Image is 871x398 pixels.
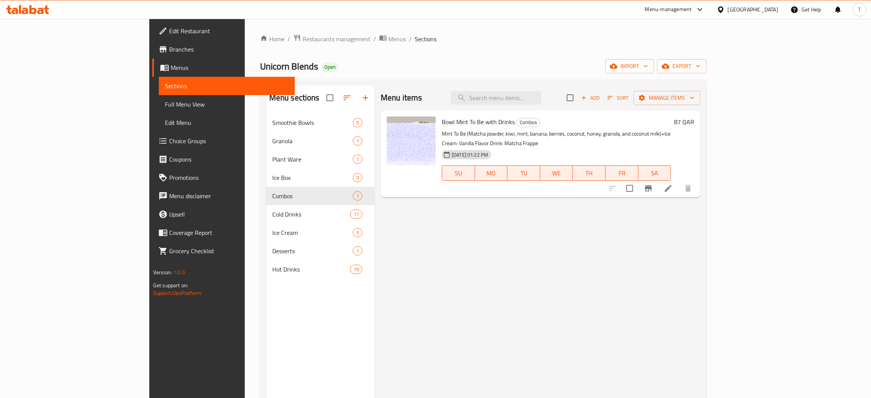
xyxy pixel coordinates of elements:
span: Hot Drinks [272,265,350,274]
a: Menu disclaimer [152,187,295,205]
a: Full Menu View [159,95,295,113]
span: Upsell [169,210,289,219]
a: Coupons [152,150,295,168]
span: 1.0.0 [173,267,185,277]
div: items [353,136,362,146]
div: Ice Box0 [266,168,375,187]
li: / [409,34,412,44]
span: Select section [562,90,578,106]
div: Menu-management [645,5,692,14]
li: / [373,34,376,44]
a: Branches [152,40,295,58]
button: import [605,59,654,73]
span: Menus [388,34,406,44]
h6: 87 QAR [674,116,694,127]
div: Plant Ware1 [266,150,375,168]
span: Grocery Checklist [169,246,289,256]
a: Menus [379,34,406,44]
a: Choice Groups [152,132,295,150]
span: 17 [351,211,362,218]
a: Promotions [152,168,295,187]
a: Edit menu item [664,184,673,193]
span: 1 [353,193,362,200]
span: TH [576,168,603,179]
span: Ice Box [272,173,353,182]
h2: Menu items [381,92,422,104]
span: Add item [578,92,603,104]
button: MO [475,165,508,181]
button: SU [442,165,475,181]
span: export [663,61,700,71]
button: FR [606,165,638,181]
span: Choice Groups [169,136,289,146]
span: Edit Menu [165,118,289,127]
span: Sort items [603,92,633,104]
div: items [353,173,362,182]
span: Coverage Report [169,228,289,237]
button: Branch-specific-item [639,179,658,197]
span: 1 [353,156,362,163]
span: 5 [353,119,362,126]
button: delete [679,179,697,197]
button: Sort [606,92,630,104]
div: Desserts1 [266,242,375,260]
span: WE [543,168,570,179]
span: Edit Restaurant [169,26,289,36]
span: import [611,61,648,71]
div: items [353,155,362,164]
span: Combos [272,191,353,201]
span: 0 [353,174,362,181]
p: Mint To Be (Matcha powder, kiwi, mint, banana, berries, coconut, honey, granola, and coconut milk... [442,129,671,148]
div: Ice Cream5 [266,223,375,242]
img: Bowl Mint To Be with Drinks [387,116,436,165]
span: Menu disclaimer [169,191,289,201]
span: SA [642,168,668,179]
span: Full Menu View [165,100,289,109]
div: Combos1 [266,187,375,205]
div: Granola1 [266,132,375,150]
span: 19 [351,266,362,273]
button: TH [573,165,606,181]
a: Edit Restaurant [152,22,295,40]
div: Combos [516,118,540,127]
nav: Menu sections [266,110,375,282]
div: Smoothie Bowls5 [266,113,375,132]
button: SA [638,165,671,181]
a: Upsell [152,205,295,223]
span: Plant Ware [272,155,353,164]
div: Cold Drinks17 [266,205,375,223]
button: Manage items [633,91,700,105]
button: WE [540,165,573,181]
div: Desserts [272,246,353,256]
span: [DATE] 01:22 PM [449,151,491,159]
span: Cold Drinks [272,210,350,219]
div: items [350,210,362,219]
span: Manage items [640,93,694,103]
input: search [451,91,541,105]
span: T [858,5,861,14]
div: items [353,228,362,237]
a: Sections [159,77,295,95]
span: Sections [415,34,436,44]
div: items [353,246,362,256]
button: Add section [356,89,375,107]
span: Get support on: [153,280,188,290]
button: Add [578,92,603,104]
span: Granola [272,136,353,146]
span: TU [511,168,537,179]
span: Promotions [169,173,289,182]
span: Restaurants management [302,34,370,44]
span: Version: [153,267,172,277]
button: export [657,59,706,73]
span: Smoothie Bowls [272,118,353,127]
div: items [353,118,362,127]
a: Restaurants management [293,34,370,44]
span: Ice Cream [272,228,353,237]
span: Coupons [169,155,289,164]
